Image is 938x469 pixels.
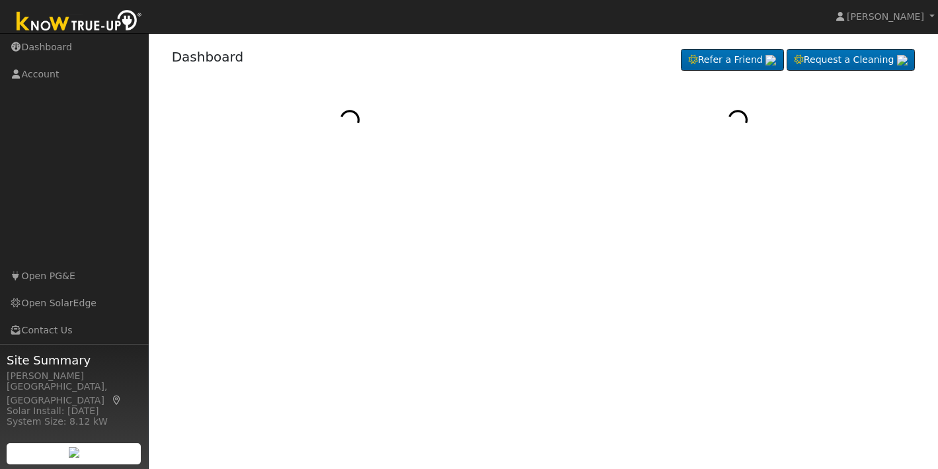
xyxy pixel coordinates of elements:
[111,395,123,405] a: Map
[69,447,79,458] img: retrieve
[847,11,924,22] span: [PERSON_NAME]
[172,49,244,65] a: Dashboard
[787,49,915,71] a: Request a Cleaning
[897,55,908,65] img: retrieve
[7,415,141,429] div: System Size: 8.12 kW
[7,380,141,407] div: [GEOGRAPHIC_DATA], [GEOGRAPHIC_DATA]
[7,404,141,418] div: Solar Install: [DATE]
[10,7,149,37] img: Know True-Up
[7,351,141,369] span: Site Summary
[681,49,784,71] a: Refer a Friend
[7,369,141,383] div: [PERSON_NAME]
[765,55,776,65] img: retrieve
